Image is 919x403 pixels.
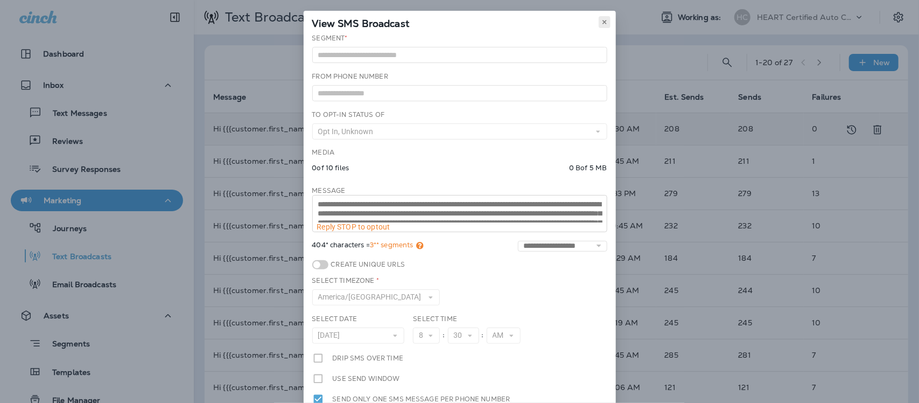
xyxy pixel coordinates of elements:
[318,331,345,340] span: [DATE]
[312,148,335,157] label: Media
[328,260,405,269] label: Create Unique URLs
[312,164,349,172] p: 0 of 10 files
[333,352,404,364] label: Drip SMS over time
[312,34,348,43] label: Segment
[312,241,424,252] span: 404* characters =
[419,331,427,340] span: 8
[312,328,405,344] button: [DATE]
[312,186,346,195] label: Message
[312,123,607,140] button: Opt In, Unknown
[312,110,385,119] label: To Opt-In Status of
[370,240,413,249] span: 3** segments
[493,331,508,340] span: AM
[448,328,479,344] button: 30
[312,315,357,323] label: Select Date
[312,276,379,285] label: Select Timezone
[312,72,388,81] label: From Phone Number
[440,328,447,344] div: :
[413,315,457,323] label: Select Time
[317,223,390,231] span: Reply STOP to optout
[333,373,400,385] label: Use send window
[454,331,467,340] span: 30
[569,164,607,172] p: 0 B of 5 MB
[487,328,521,344] button: AM
[304,11,616,33] div: View SMS Broadcast
[318,127,378,136] span: Opt In, Unknown
[413,328,440,344] button: 8
[479,328,487,344] div: :
[312,289,440,305] button: America/[GEOGRAPHIC_DATA]
[318,293,426,302] span: America/[GEOGRAPHIC_DATA]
